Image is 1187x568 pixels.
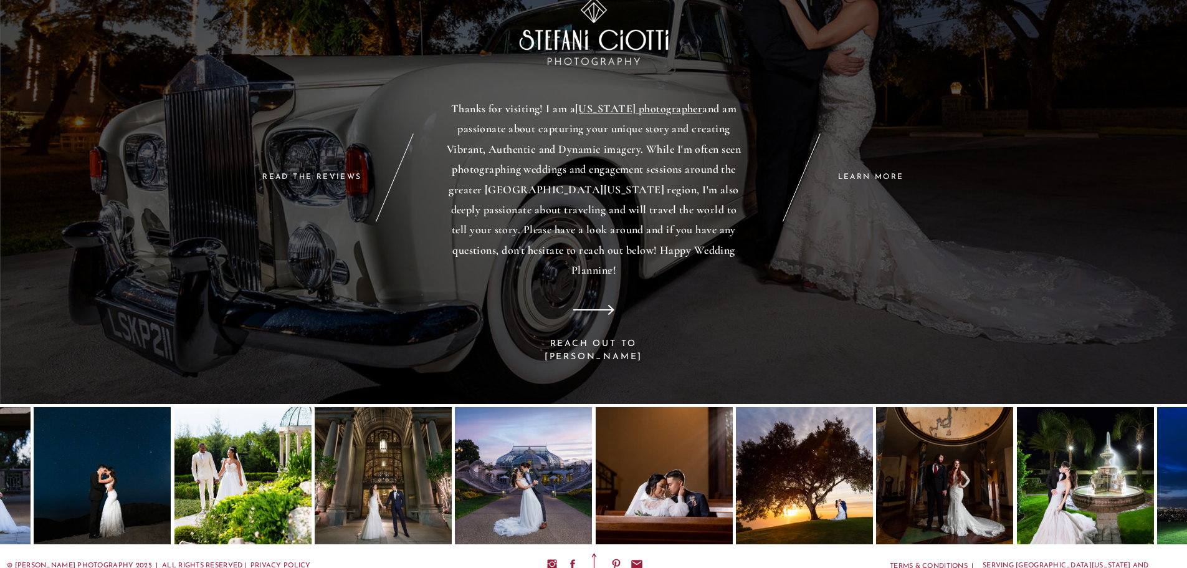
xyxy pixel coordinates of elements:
[523,337,665,347] a: REACH OUT TO [PERSON_NAME]
[444,99,745,274] p: Thanks for visiting! I am a and am passionate about capturing your unique story and creating Vibr...
[575,102,702,115] a: [US_STATE] photographer
[262,171,363,181] a: read the reviews
[827,171,915,181] a: LEARN MORE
